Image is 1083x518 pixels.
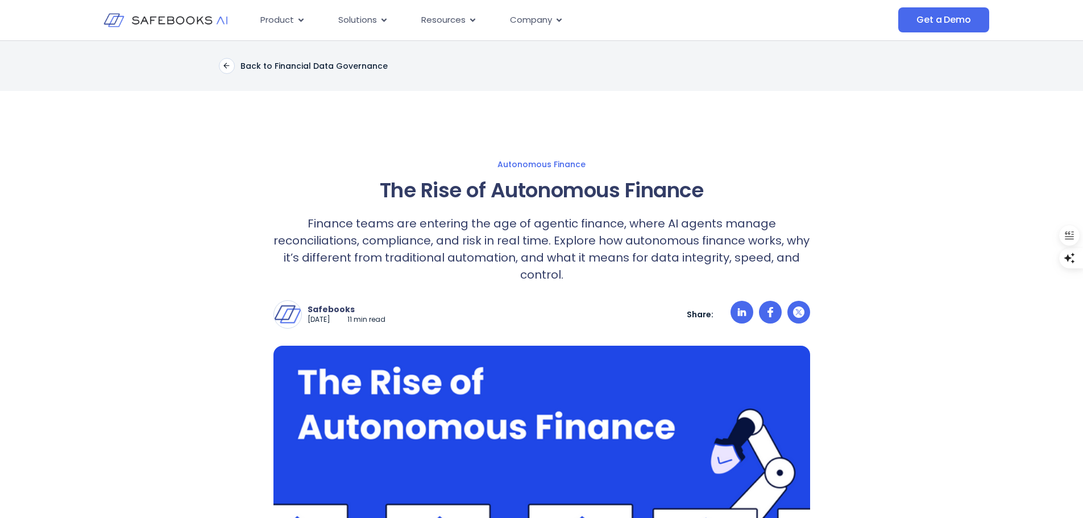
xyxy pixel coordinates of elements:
[251,9,785,31] nav: Menu
[308,304,385,314] p: Safebooks
[251,9,785,31] div: Menu Toggle
[273,175,810,206] h1: The Rise of Autonomous Finance
[347,315,385,325] p: 11 min read
[510,14,552,27] span: Company
[240,61,388,71] p: Back to Financial Data Governance
[916,14,970,26] span: Get a Demo
[273,215,810,283] p: Finance teams are entering the age of agentic finance, where AI agents manage reconciliations, co...
[260,14,294,27] span: Product
[274,301,301,328] img: Safebooks
[421,14,466,27] span: Resources
[687,309,713,320] p: Share:
[338,14,377,27] span: Solutions
[219,58,388,74] a: Back to Financial Data Governance
[308,315,330,325] p: [DATE]
[162,159,922,169] a: Autonomous Finance
[898,7,989,32] a: Get a Demo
